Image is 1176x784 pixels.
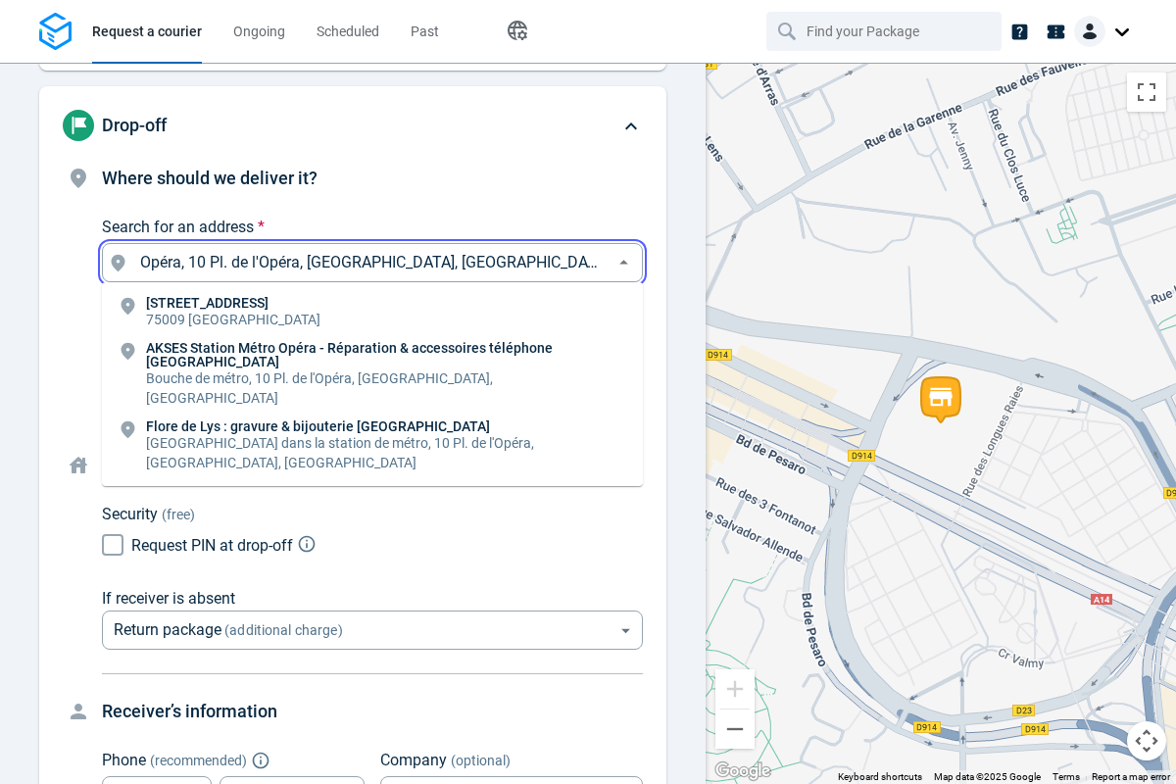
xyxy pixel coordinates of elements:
[411,24,439,39] span: Past
[934,771,1041,782] span: Map data ©2025 Google
[102,751,146,769] span: Phone
[255,755,267,766] button: Explain "Recommended"
[102,589,235,608] span: If receiver is absent
[39,86,666,165] div: Drop-off
[102,611,643,650] div: Return package
[131,536,293,555] span: Request PIN at drop-off
[102,503,158,526] p: Security
[146,341,627,368] p: AKSES Station Métro Opéra - Réparation & accessoires téléphone [GEOGRAPHIC_DATA]
[380,751,447,769] span: Company
[317,24,379,39] span: Scheduled
[1127,73,1166,112] button: Toggle fullscreen view
[1074,16,1105,47] img: Client
[301,538,313,550] button: Explain PIN code request
[1092,771,1170,782] a: Report a map error
[146,296,320,310] p: [STREET_ADDRESS]
[102,218,254,236] span: Search for an address
[710,759,775,784] img: Google
[715,669,755,709] button: Zoom in
[102,168,318,188] span: Where should we deliver it?
[715,710,755,749] button: Zoom out
[102,115,167,135] span: Drop-off
[162,505,195,524] span: (free)
[1053,771,1080,782] a: Terms
[838,770,922,784] button: Keyboard shortcuts
[710,759,775,784] a: Open this area in Google Maps (opens a new window)
[92,24,202,39] span: Request a courier
[102,698,643,725] h4: Receiver’s information
[612,251,636,275] button: Close
[146,419,627,433] p: Flore de Lys : gravure & bijouterie [GEOGRAPHIC_DATA]
[1127,721,1166,760] button: Map camera controls
[146,310,320,329] p: 75009 [GEOGRAPHIC_DATA]
[233,24,285,39] span: Ongoing
[451,753,511,768] span: (optional)
[146,368,627,408] p: Bouche de métro, 10 Pl. de l'Opéra, [GEOGRAPHIC_DATA], [GEOGRAPHIC_DATA]
[39,13,72,51] img: Logo
[221,622,343,638] span: (additional charge)
[807,13,965,50] input: Find your Package
[150,753,247,768] span: ( recommended )
[146,433,627,472] p: [GEOGRAPHIC_DATA] dans la station de métro, 10 Pl. de l'Opéra, [GEOGRAPHIC_DATA], [GEOGRAPHIC_DATA]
